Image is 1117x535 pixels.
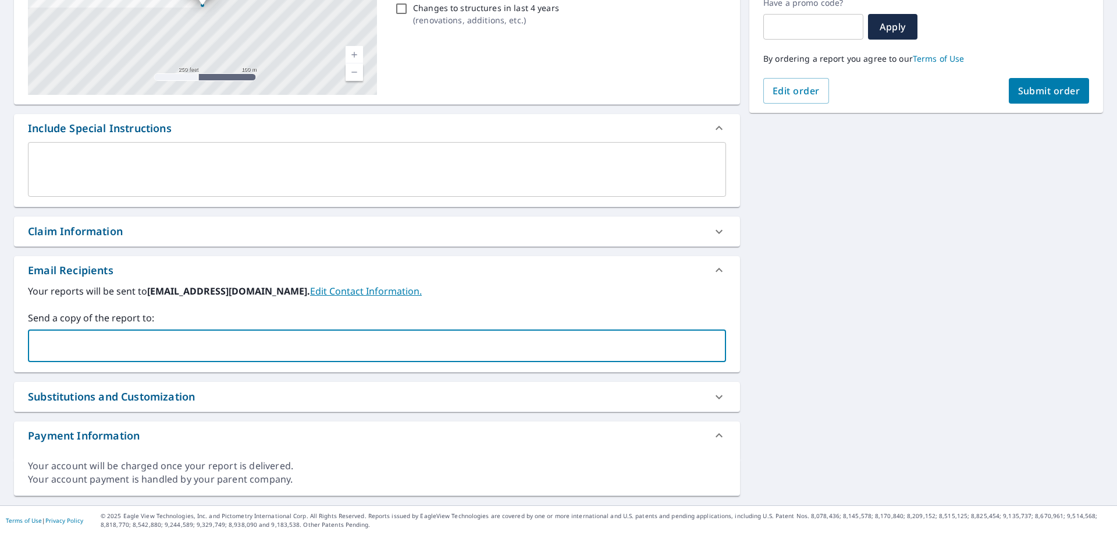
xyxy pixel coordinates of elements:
[310,285,422,297] a: EditContactInfo
[6,517,83,524] p: |
[346,46,363,63] a: Current Level 17, Zoom In
[28,284,726,298] label: Your reports will be sent to
[773,84,820,97] span: Edit order
[413,2,559,14] p: Changes to structures in last 4 years
[1018,84,1080,97] span: Submit order
[28,224,123,239] div: Claim Information
[45,516,83,525] a: Privacy Policy
[14,421,740,449] div: Payment Information
[147,285,310,297] b: [EMAIL_ADDRESS][DOMAIN_NAME].
[28,389,195,405] div: Substitutions and Customization
[28,263,113,278] div: Email Recipients
[413,14,559,26] p: ( renovations, additions, etc. )
[346,63,363,81] a: Current Level 17, Zoom Out
[763,54,1089,64] p: By ordering a report you agree to our
[28,428,140,444] div: Payment Information
[28,121,172,136] div: Include Special Instructions
[28,311,726,325] label: Send a copy of the report to:
[14,256,740,284] div: Email Recipients
[877,20,908,33] span: Apply
[6,516,42,525] a: Terms of Use
[913,53,965,64] a: Terms of Use
[1009,78,1090,104] button: Submit order
[14,217,740,246] div: Claim Information
[101,512,1111,529] p: © 2025 Eagle View Technologies, Inc. and Pictometry International Corp. All Rights Reserved. Repo...
[763,78,829,104] button: Edit order
[28,459,726,473] div: Your account will be charged once your report is delivered.
[868,14,917,40] button: Apply
[14,382,740,412] div: Substitutions and Customization
[28,473,726,486] div: Your account payment is handled by your parent company.
[14,114,740,142] div: Include Special Instructions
